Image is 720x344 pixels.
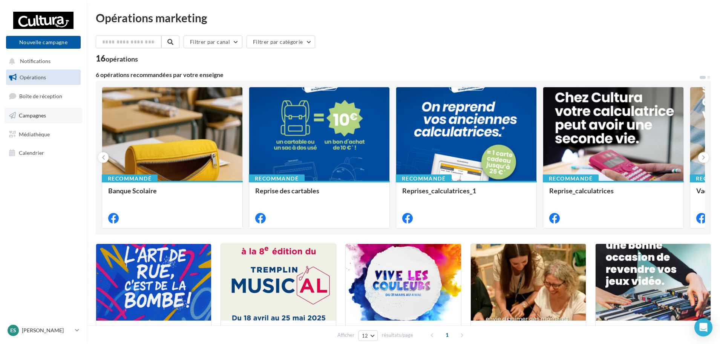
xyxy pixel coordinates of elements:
div: Recommandé [396,174,452,183]
a: Campagnes [5,108,82,123]
a: Calendrier [5,145,82,161]
div: Reprise des cartables [255,187,383,202]
div: 6 opérations recommandées par votre enseigne [96,72,699,78]
div: Open Intercom Messenger [694,318,712,336]
div: opérations [106,56,138,62]
span: Campagnes [19,112,46,119]
span: résultats/page [382,332,413,339]
div: Opérations marketing [96,12,711,23]
span: Médiathèque [19,131,50,137]
span: ES [10,327,16,334]
span: Calendrier [19,150,44,156]
span: Afficher [337,332,354,339]
div: Reprises_calculatrices_1 [402,187,530,202]
div: Reprise_calculatrices [549,187,677,202]
button: Nouvelle campagne [6,36,81,49]
div: Recommandé [543,174,599,183]
a: Médiathèque [5,126,82,142]
a: Opérations [5,69,82,85]
a: ES [PERSON_NAME] [6,323,81,338]
span: Boîte de réception [19,93,62,99]
button: 12 [358,330,378,341]
div: Recommandé [102,174,158,183]
button: Filtrer par canal [184,35,242,48]
div: Banque Scolaire [108,187,236,202]
p: [PERSON_NAME] [22,327,72,334]
span: 1 [441,329,453,341]
span: 12 [362,333,368,339]
span: Opérations [20,74,46,80]
div: Recommandé [249,174,305,183]
button: Filtrer par catégorie [247,35,315,48]
a: Boîte de réception [5,88,82,104]
span: Notifications [20,58,51,65]
div: 16 [96,54,138,63]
